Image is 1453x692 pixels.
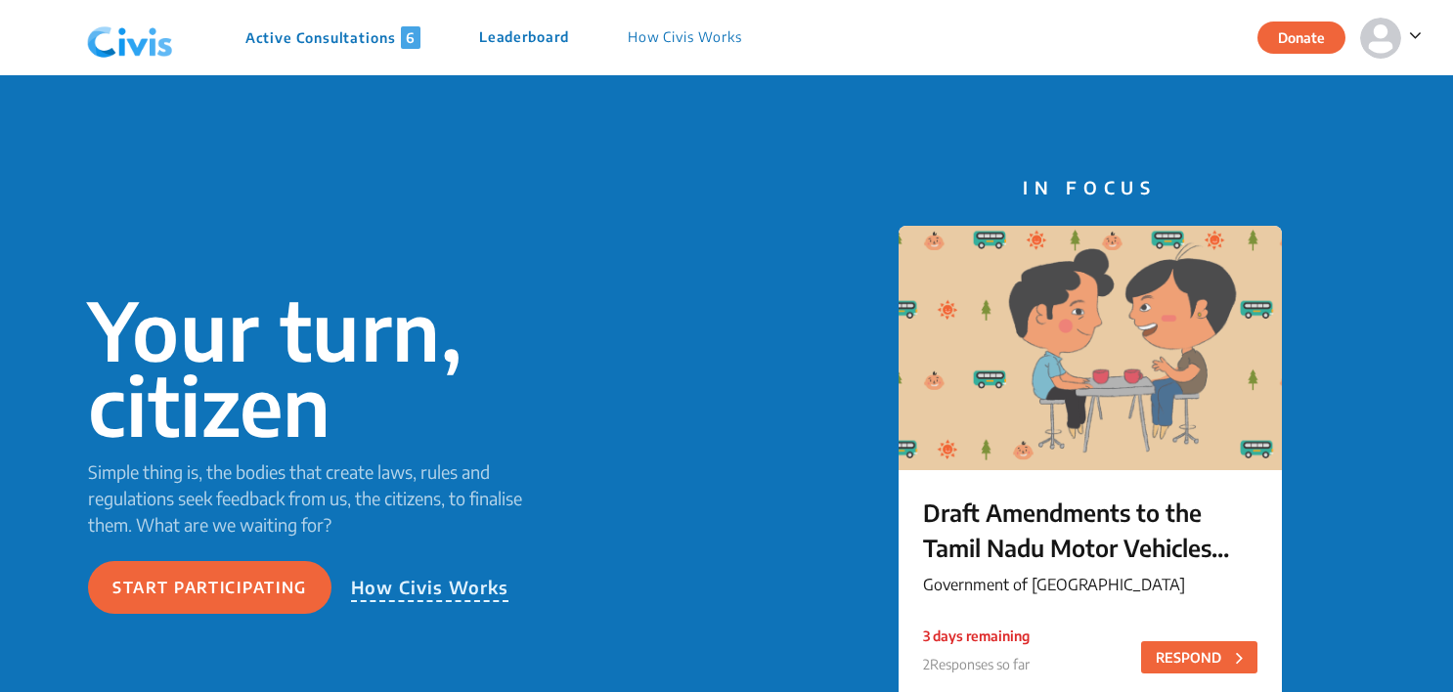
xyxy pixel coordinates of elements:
[923,573,1257,596] p: Government of [GEOGRAPHIC_DATA]
[1141,641,1257,673] button: RESPOND
[1360,18,1401,59] img: person-default.svg
[1257,26,1360,46] a: Donate
[1257,22,1345,54] button: Donate
[88,292,535,443] p: Your turn, citizen
[88,561,331,614] button: Start participating
[930,656,1030,672] span: Responses so far
[351,574,509,602] p: How Civis Works
[923,654,1030,674] p: 2
[79,9,181,67] img: navlogo.png
[479,26,569,49] p: Leaderboard
[245,26,420,49] p: Active Consultations
[628,26,742,49] p: How Civis Works
[923,495,1257,565] p: Draft Amendments to the Tamil Nadu Motor Vehicles Rules, 1989
[899,174,1282,200] p: IN FOCUS
[401,26,420,49] span: 6
[923,626,1030,646] p: 3 days remaining
[88,458,535,538] p: Simple thing is, the bodies that create laws, rules and regulations seek feedback from us, the ci...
